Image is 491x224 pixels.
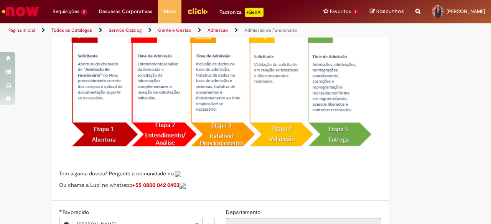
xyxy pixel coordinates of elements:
img: sys_attachment.do [180,183,186,189]
ul: Trilhas de página [6,23,321,38]
span: Despesas Corporativas [99,8,152,15]
a: Rascunhos [370,8,404,15]
img: sys_attachment.do [175,171,181,177]
span: 2 [81,9,87,15]
p: Tem alguma dúvida? Pergunte à comunidade no: [59,170,381,177]
a: Gente e Gestão [158,27,191,33]
a: Todos os Catálogos [51,27,92,33]
p: +GenAi [245,8,264,17]
a: Admissão [208,27,228,33]
a: Service Catalog [109,27,142,33]
span: Obrigatório Preenchido [59,209,63,212]
img: ServiceNow [1,4,40,19]
span: [PERSON_NAME] [447,8,485,15]
span: Requisições [53,8,79,15]
label: Somente leitura - Departamento [226,208,262,216]
a: Colabora [175,170,181,177]
a: +55 0800 042 0403 [132,181,186,188]
a: Admissão de Funcionário [244,27,297,33]
img: click_logo_yellow_360x200.png [187,5,208,17]
a: Página inicial [8,27,35,33]
span: 1 [353,9,358,15]
span: More [164,8,176,15]
span: Rascunhos [376,8,404,15]
span: Necessários - Favorecido [63,209,91,216]
div: Padroniza [219,8,264,17]
p: Ou chame a Lupi no whatsapp [59,181,381,189]
span: Favoritos [330,8,351,15]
